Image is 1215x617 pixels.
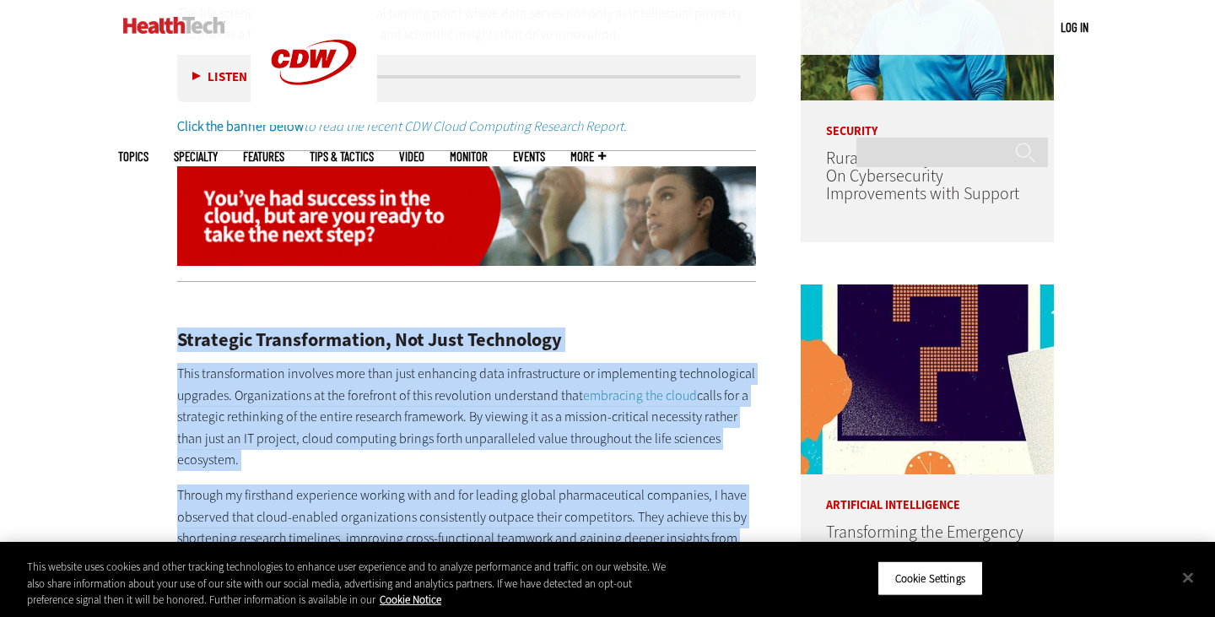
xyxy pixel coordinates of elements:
a: MonITor [450,150,488,163]
span: More [570,150,606,163]
p: Artificial Intelligence [801,474,1054,511]
div: This website uses cookies and other tracking technologies to enhance user experience and to analy... [27,559,668,609]
div: User menu [1061,19,1088,36]
a: embracing the cloud [583,387,697,404]
img: na-2024cloudreport-animated-clickhere-desktop [177,166,756,266]
a: Transforming the Emergency Department with AI [826,521,1023,561]
a: CDW [251,111,377,129]
a: Features [243,150,284,163]
a: Rural Health Systems Take On Cybersecurity Improvements with Support [826,147,1019,205]
a: Video [399,150,424,163]
p: This transformation involves more than just enhancing data infrastructure or implementing technol... [177,363,756,471]
span: Topics [118,150,148,163]
button: Close [1169,559,1207,596]
span: Specialty [174,150,218,163]
p: Through my firsthand experience working with and for leading global pharmaceutical companies, I h... [177,484,756,571]
a: Log in [1061,19,1088,35]
img: Home [123,17,225,34]
h2: Strategic Transformation, Not Just Technology [177,331,756,349]
a: More information about your privacy [380,593,441,607]
img: illustration of question mark [801,284,1054,474]
button: Cookie Settings [877,560,983,596]
a: Tips & Tactics [310,150,374,163]
a: Events [513,150,545,163]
